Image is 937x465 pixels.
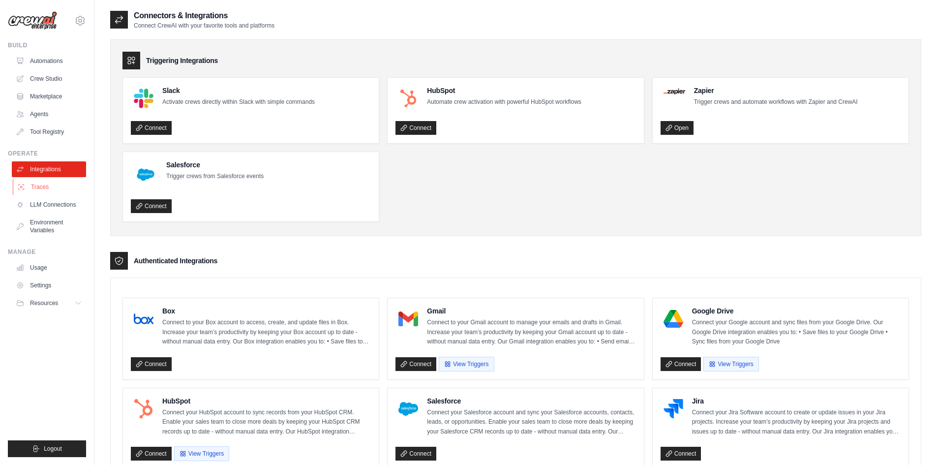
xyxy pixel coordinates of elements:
a: Tool Registry [12,124,86,140]
h4: Salesforce [166,160,264,170]
div: Manage [8,248,86,256]
a: Automations [12,53,86,69]
p: Connect to your Gmail account to manage your emails and drafts in Gmail. Increase your team’s pro... [427,318,635,347]
h4: Salesforce [427,396,635,406]
img: Slack Logo [134,89,153,108]
button: View Triggers [174,446,229,461]
img: Salesforce Logo [134,163,157,186]
img: Logo [8,11,57,30]
a: Usage [12,260,86,276]
a: Open [661,121,694,135]
h4: Google Drive [692,306,901,316]
p: Connect your Jira Software account to create or update issues in your Jira projects. Increase you... [692,408,901,437]
a: Settings [12,278,86,293]
a: Connect [661,357,701,371]
button: Logout [8,440,86,457]
a: Connect [395,447,436,461]
h4: HubSpot [427,86,581,95]
img: Zapier Logo [664,89,685,94]
p: Trigger crews from Salesforce events [166,172,264,182]
h4: Jira [692,396,901,406]
p: Connect your Google account and sync files from your Google Drive. Our Google Drive integration e... [692,318,901,347]
a: Connect [131,121,172,135]
a: LLM Connections [12,197,86,213]
div: Operate [8,150,86,157]
img: Google Drive Logo [664,309,683,329]
h4: Slack [162,86,315,95]
img: Salesforce Logo [398,399,418,419]
a: Connect [131,199,172,213]
a: Integrations [12,161,86,177]
a: Connect [131,357,172,371]
button: View Triggers [703,357,758,372]
a: Connect [661,447,701,461]
a: Connect [131,447,172,461]
p: Connect your HubSpot account to sync records from your HubSpot CRM. Enable your sales team to clo... [162,408,371,437]
button: Resources [12,295,86,311]
h3: Triggering Integrations [146,56,218,65]
a: Environment Variables [12,215,86,238]
div: Build [8,41,86,49]
a: Crew Studio [12,71,86,87]
img: HubSpot Logo [134,399,153,419]
h2: Connectors & Integrations [134,10,274,22]
img: Gmail Logo [398,309,418,329]
h4: Box [162,306,371,316]
a: Marketplace [12,89,86,104]
p: Activate crews directly within Slack with simple commands [162,97,315,107]
a: Connect [395,357,436,371]
a: Traces [13,179,87,195]
h3: Authenticated Integrations [134,256,217,266]
p: Connect your Salesforce account and sync your Salesforce accounts, contacts, leads, or opportunit... [427,408,635,437]
img: Jira Logo [664,399,683,419]
p: Connect to your Box account to access, create, and update files in Box. Increase your team’s prod... [162,318,371,347]
span: Resources [30,299,58,307]
img: Box Logo [134,309,153,329]
h4: Zapier [694,86,858,95]
p: Connect CrewAI with your favorite tools and platforms [134,22,274,30]
h4: Gmail [427,306,635,316]
img: HubSpot Logo [398,89,418,108]
a: Agents [12,106,86,122]
span: Logout [44,445,62,453]
h4: HubSpot [162,396,371,406]
p: Trigger crews and automate workflows with Zapier and CrewAI [694,97,858,107]
p: Automate crew activation with powerful HubSpot workflows [427,97,581,107]
a: Connect [395,121,436,135]
button: View Triggers [439,357,494,372]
